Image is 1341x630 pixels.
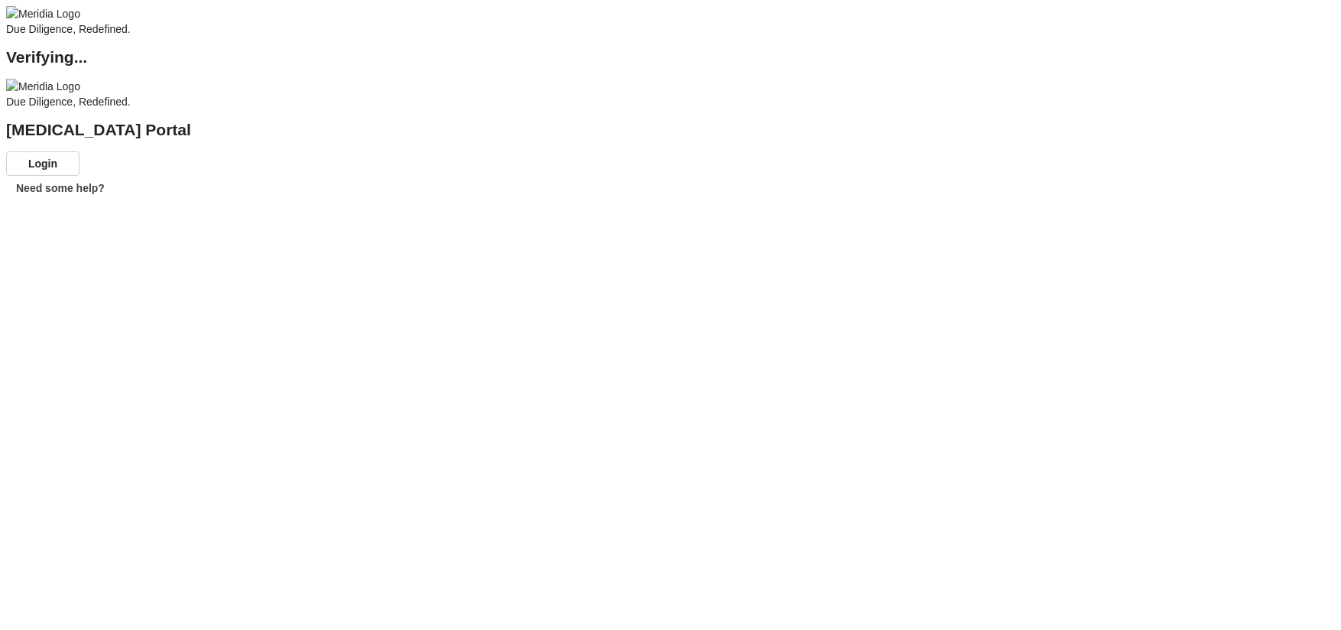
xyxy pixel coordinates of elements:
span: Due Diligence, Redefined. [6,96,131,108]
button: Need some help? [6,176,115,200]
img: Meridia Logo [6,6,80,21]
h2: Verifying... [6,50,1335,65]
button: Login [6,151,80,176]
img: Meridia Logo [6,79,80,94]
span: Due Diligence, Redefined. [6,23,131,35]
h2: [MEDICAL_DATA] Portal [6,122,1335,138]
